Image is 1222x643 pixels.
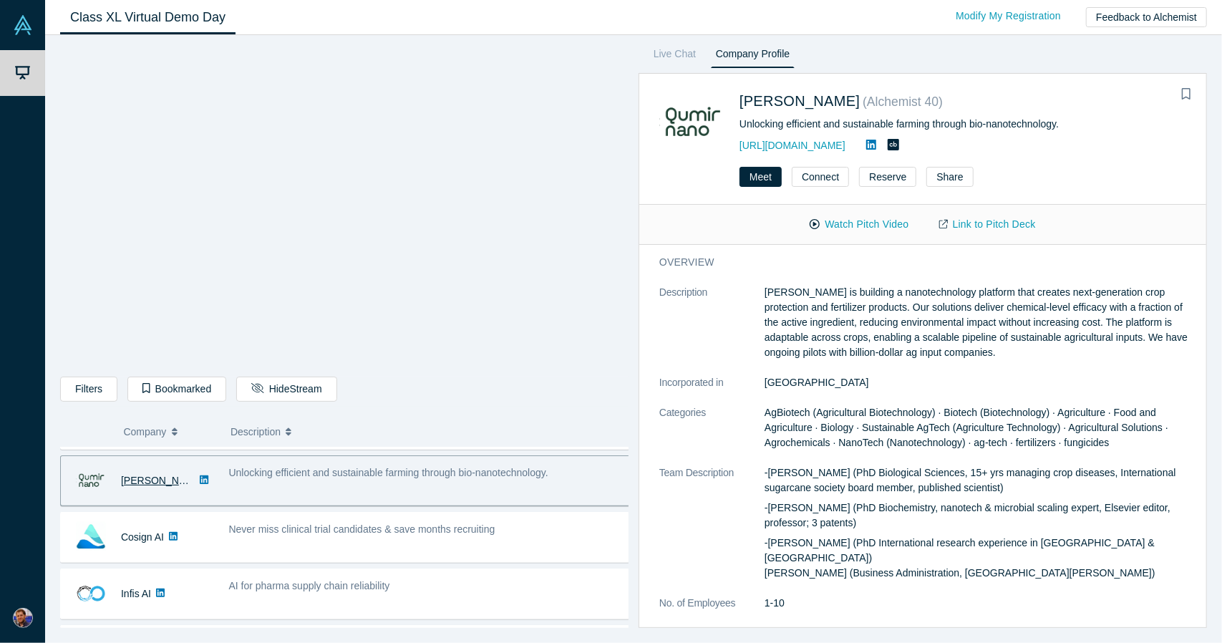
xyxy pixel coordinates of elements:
p: -[PERSON_NAME] (PhD International research experience in [GEOGRAPHIC_DATA] & [GEOGRAPHIC_DATA]) [... [765,536,1197,581]
a: [PERSON_NAME] [739,93,860,109]
img: Qumir Nano's Logo [76,465,106,495]
a: Modify My Registration [941,4,1076,29]
li: Ongoing Pilots with billion dollar company (potential $10M annual contract value) [775,626,1197,641]
span: Never miss clinical trial candidates & save months recruiting [229,523,495,535]
div: Unlocking efficient and sustainable farming through bio-nanotechnology. [739,117,1186,132]
dd: 1-10 [765,596,1197,611]
button: Feedback to Alchemist [1086,7,1207,27]
dt: Incorporated in [659,375,765,405]
dt: Team Description [659,465,765,596]
img: Alchemist Vault Logo [13,15,33,35]
img: Infis AI's Logo [76,579,106,609]
button: HideStream [236,377,336,402]
span: Description [231,417,281,447]
img: Cosign AI's Logo [76,522,106,552]
h3: overview [659,255,1177,270]
iframe: Alchemist Class XL Demo Day: Vault [61,47,628,366]
a: Infis AI [121,588,151,599]
button: Connect [792,167,849,187]
dd: [GEOGRAPHIC_DATA] [765,375,1197,390]
small: ( Alchemist 40 ) [863,95,943,109]
button: Share [926,167,973,187]
a: Cosign AI [121,531,164,543]
p: -[PERSON_NAME] (PhD Biochemistry, nanotech & microbial scaling expert, Elsevier editor, professor... [765,501,1197,531]
button: Company [124,417,216,447]
button: Meet [739,167,782,187]
p: -[PERSON_NAME] (PhD Biological Sciences, 15+ yrs managing crop diseases, International sugarcane ... [765,465,1197,495]
a: Company Profile [711,45,795,68]
span: AgBiotech (Agricultural Biotechnology) · Biotech (Biotechnology) · Agriculture · Food and Agricul... [765,407,1168,448]
a: [URL][DOMAIN_NAME] [739,140,845,151]
button: Reserve [859,167,916,187]
span: Unlocking efficient and sustainable farming through bio-nanotechnology. [229,467,548,478]
p: [PERSON_NAME] is building a nanotechnology platform that creates next-generation crop protection ... [765,285,1197,360]
dt: No. of Employees [659,596,765,626]
a: Link to Pitch Deck [924,212,1051,237]
a: Class XL Virtual Demo Day [60,1,236,34]
button: Watch Pitch Video [795,212,923,237]
button: Filters [60,377,117,402]
span: AI for pharma supply chain reliability [229,580,390,591]
dt: Categories [659,405,765,465]
button: Bookmark [1176,84,1196,105]
img: Qumir Nano's Logo [659,90,724,155]
button: Bookmarked [127,377,226,402]
a: [PERSON_NAME] [121,475,203,486]
a: Live Chat [649,45,701,68]
span: Company [124,417,167,447]
img: Atanas Neychev's Account [13,608,33,628]
button: Description [231,417,619,447]
dt: Description [659,285,765,375]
